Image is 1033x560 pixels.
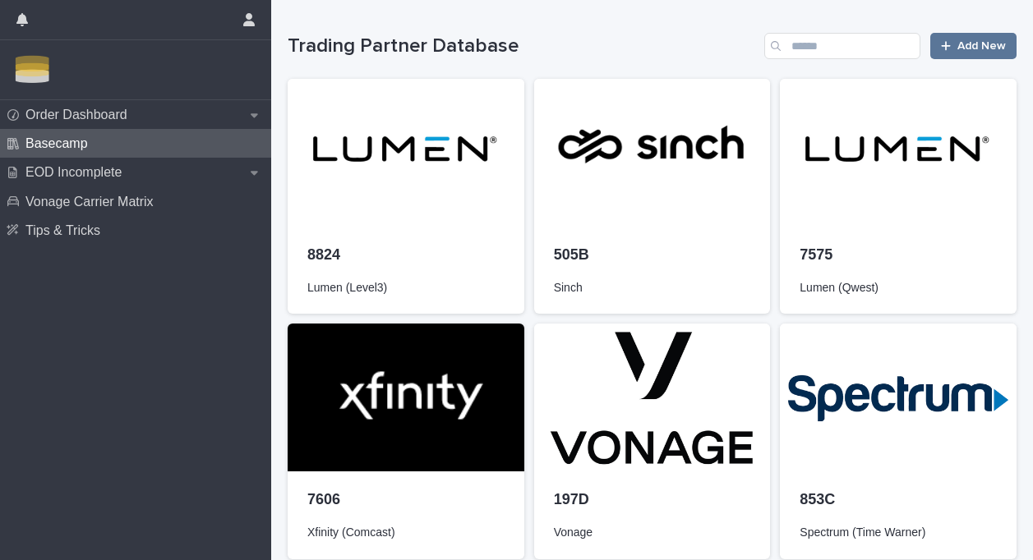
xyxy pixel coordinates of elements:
a: 7575Lumen (Qwest) [780,79,1017,314]
span: Lumen (Level3) [307,281,387,294]
p: Order Dashboard [19,107,141,122]
a: 7606Xfinity (Comcast) [288,324,524,558]
h1: Trading Partner Database [288,34,758,58]
p: 8824 [307,246,505,264]
p: 853C [800,491,997,509]
span: Vonage [554,526,593,539]
a: 505BSinch [534,79,771,314]
p: Tips & Tricks [19,223,113,238]
a: Add New [930,33,1017,59]
p: 7575 [800,246,997,264]
span: Lumen (Qwest) [800,281,879,294]
span: Sinch [554,281,583,294]
span: Spectrum (Time Warner) [800,526,925,539]
p: Vonage Carrier Matrix [19,194,167,209]
img: Zbn3osBRTqmJoOucoKu4 [13,53,52,86]
input: Search [764,33,920,59]
a: 8824Lumen (Level3) [288,79,524,314]
p: EOD Incomplete [19,164,135,180]
p: 7606 [307,491,505,509]
p: Basecamp [19,135,101,151]
a: 853CSpectrum (Time Warner) [780,324,1017,558]
span: Xfinity (Comcast) [307,526,395,539]
a: 197DVonage [534,324,771,558]
p: 197D [554,491,751,509]
span: Add New [957,40,1006,52]
p: 505B [554,246,751,264]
